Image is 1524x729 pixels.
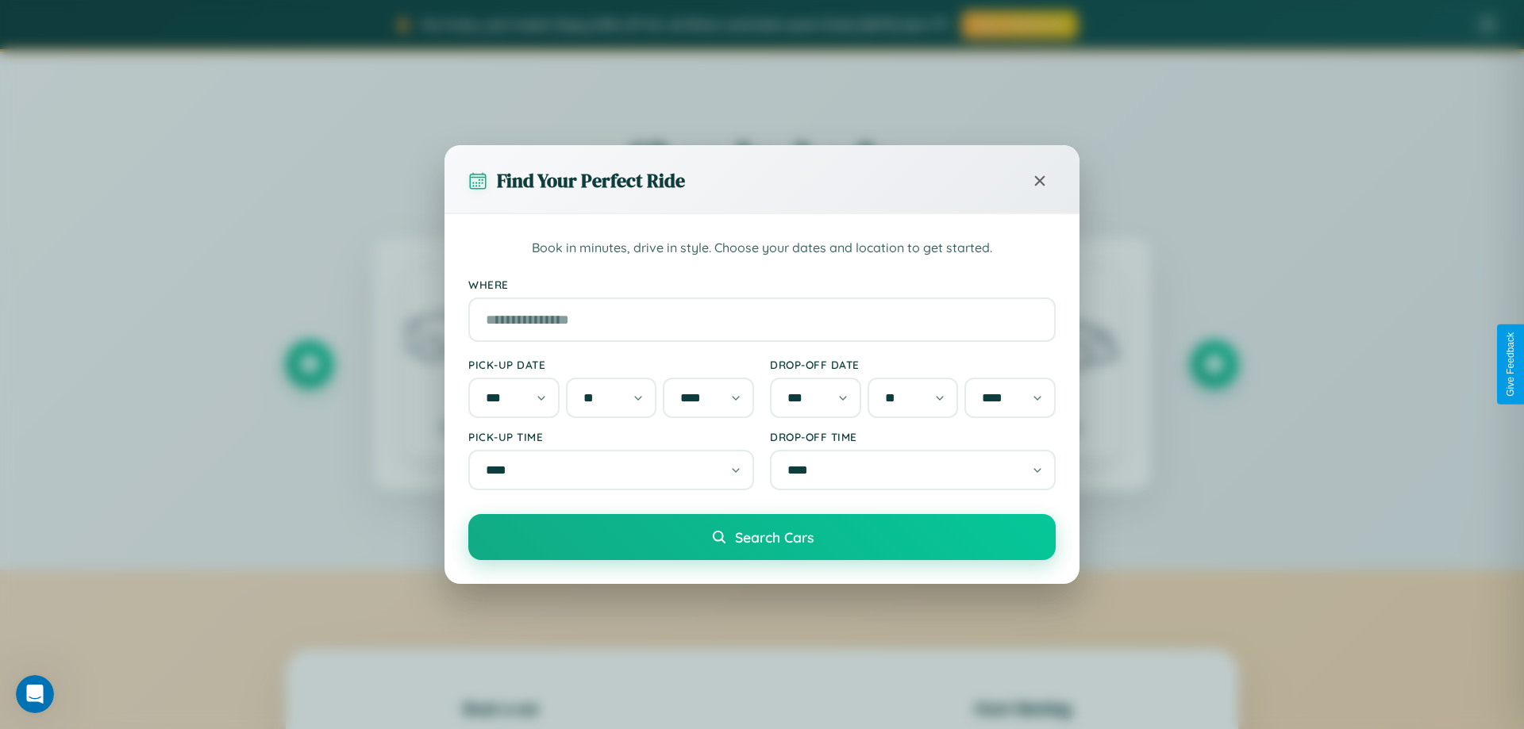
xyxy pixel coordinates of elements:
[468,278,1056,291] label: Where
[468,238,1056,259] p: Book in minutes, drive in style. Choose your dates and location to get started.
[468,358,754,371] label: Pick-up Date
[468,430,754,443] label: Pick-up Time
[497,167,685,194] h3: Find Your Perfect Ride
[468,514,1056,560] button: Search Cars
[735,528,814,546] span: Search Cars
[770,430,1056,443] label: Drop-off Time
[770,358,1056,371] label: Drop-off Date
